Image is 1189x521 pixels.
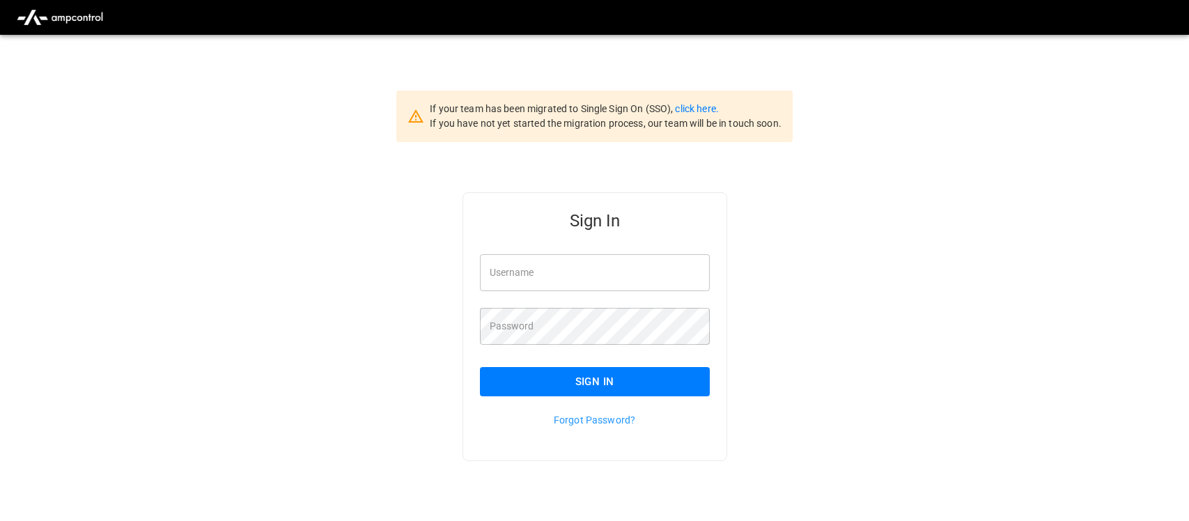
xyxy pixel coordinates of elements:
[675,103,718,114] a: click here.
[430,103,675,114] span: If your team has been migrated to Single Sign On (SSO),
[430,118,782,129] span: If you have not yet started the migration process, our team will be in touch soon.
[480,367,710,396] button: Sign In
[480,210,710,232] h5: Sign In
[11,4,109,31] img: ampcontrol.io logo
[480,413,710,427] p: Forgot Password?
